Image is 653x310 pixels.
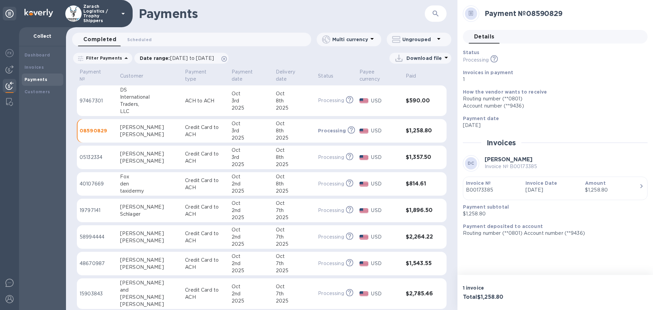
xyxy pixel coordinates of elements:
p: USD [371,233,400,241]
div: Unpin categories [3,7,16,20]
p: Processing [318,260,344,267]
div: Oct [276,200,313,207]
b: Customers [24,89,50,94]
div: Oct [276,90,313,97]
div: 8th [276,127,313,134]
span: Payment date [232,68,270,83]
h3: $814.61 [406,181,433,187]
div: 2025 [276,187,313,195]
p: Credit Card to ACH [185,150,226,165]
b: Invoice № [466,180,491,186]
div: Oct [232,283,270,290]
p: USD [371,290,400,297]
span: Customer [120,72,152,80]
p: Status [318,72,333,80]
p: 97467301 [80,97,115,104]
div: 2nd [232,233,270,241]
div: Oct [276,283,313,290]
span: Payment № [80,68,115,83]
p: Credit Card to ACH [185,203,226,218]
div: [PERSON_NAME] [120,279,180,287]
h3: Total $1,258.80 [463,294,553,300]
div: 2nd [232,290,270,297]
p: Credit Card to ACH [185,124,226,138]
div: 2025 [276,267,313,274]
div: 2025 [232,187,270,195]
button: Invoice №B00173385Invoice Date[DATE]Amount$1,258.80 [463,177,648,200]
p: Processing [463,56,489,64]
div: 3rd [232,154,270,161]
span: Paid [406,72,425,80]
div: DS [120,86,180,94]
span: Completed [83,35,116,44]
div: 7th [276,207,313,214]
p: B00173385 [466,186,520,194]
div: 8th [276,154,313,161]
p: 05132334 [80,154,115,161]
div: Oct [232,173,270,180]
p: Processing [318,180,344,187]
div: Account number (**9436) [463,102,642,110]
p: Processing [318,233,344,241]
div: Oct [276,253,313,260]
div: 2025 [232,161,270,168]
div: 2nd [232,180,270,187]
div: Oct [232,147,270,154]
h3: $590.00 [406,98,433,104]
div: Oct [276,173,313,180]
p: Date range : [140,55,217,62]
div: 8th [276,97,313,104]
p: [DATE] [525,186,580,194]
div: Date range:[DATE] to [DATE] [134,53,229,64]
b: Invoice Date [525,180,557,186]
p: Payment type [185,68,217,83]
img: USD [359,155,369,160]
p: Processing [318,97,344,104]
div: [PERSON_NAME] [120,257,180,264]
b: Status [463,50,480,55]
img: USD [359,235,369,240]
div: [PERSON_NAME] [120,237,180,244]
div: 3rd [232,127,270,134]
div: [PERSON_NAME] [120,203,180,211]
div: [PERSON_NAME] [120,264,180,271]
div: Schlager [120,211,180,218]
p: 08590829 [80,127,115,134]
div: taxidermy [120,187,180,195]
p: 40107669 [80,180,115,187]
div: 2025 [276,134,313,142]
div: Oct [232,226,270,233]
div: 2025 [232,104,270,112]
p: Credit Card to ACH [185,230,226,244]
div: 2025 [276,214,313,221]
p: Ungrouped [402,36,435,43]
div: $1,258.80 [585,186,639,194]
img: USD [359,182,369,186]
p: Multi currency [332,36,368,43]
b: Amount [585,180,606,186]
img: USD [359,98,369,103]
div: International [120,94,180,101]
p: Processing [318,207,344,214]
img: Foreign exchange [5,49,14,57]
div: 2025 [232,214,270,221]
p: Filter Payments [83,55,122,61]
div: 2025 [232,241,270,248]
h3: $2,264.22 [406,234,433,240]
p: 48670987 [80,260,115,267]
div: den [120,180,180,187]
p: Processing [318,154,344,161]
img: USD [359,291,369,296]
div: [PERSON_NAME] [120,301,180,308]
b: Payments [24,77,47,82]
b: [PERSON_NAME] [485,156,533,163]
span: Status [318,72,342,80]
h3: $1,543.55 [406,260,433,267]
p: Paid [406,72,416,80]
p: USD [371,154,400,161]
b: DC [468,161,474,166]
div: Fox [120,173,180,180]
p: Payment № [80,68,106,83]
h3: $1,896.50 [406,207,433,214]
div: 2025 [276,297,313,305]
